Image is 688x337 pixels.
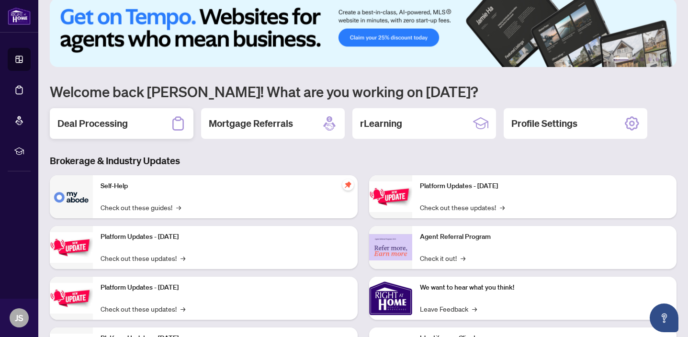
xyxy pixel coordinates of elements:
img: Self-Help [50,175,93,218]
button: 4 [648,57,652,61]
p: Agent Referral Program [420,232,669,242]
h3: Brokerage & Industry Updates [50,154,677,168]
p: Platform Updates - [DATE] [101,282,350,293]
img: logo [8,7,31,25]
span: JS [15,311,23,325]
span: pushpin [342,179,354,191]
h1: Welcome back [PERSON_NAME]! What are you working on [DATE]? [50,82,677,101]
a: Check out these updates!→ [101,253,185,263]
a: Leave Feedback→ [420,303,477,314]
p: We want to hear what you think! [420,282,669,293]
p: Self-Help [101,181,350,191]
button: 6 [663,57,667,61]
span: → [180,303,185,314]
span: → [461,253,465,263]
a: Check it out!→ [420,253,465,263]
h2: rLearning [360,117,402,130]
button: 3 [640,57,644,61]
p: Platform Updates - [DATE] [101,232,350,242]
a: Check out these updates!→ [420,202,505,213]
img: Platform Updates - June 23, 2025 [369,181,412,212]
button: 1 [613,57,629,61]
h2: Profile Settings [511,117,577,130]
img: We want to hear what you think! [369,277,412,320]
p: Platform Updates - [DATE] [420,181,669,191]
h2: Deal Processing [57,117,128,130]
button: 5 [655,57,659,61]
button: 2 [632,57,636,61]
span: → [176,202,181,213]
h2: Mortgage Referrals [209,117,293,130]
span: → [472,303,477,314]
span: → [500,202,505,213]
img: Platform Updates - July 21, 2025 [50,283,93,313]
img: Agent Referral Program [369,234,412,260]
a: Check out these guides!→ [101,202,181,213]
img: Platform Updates - September 16, 2025 [50,232,93,262]
button: Open asap [650,303,678,332]
a: Check out these updates!→ [101,303,185,314]
span: → [180,253,185,263]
